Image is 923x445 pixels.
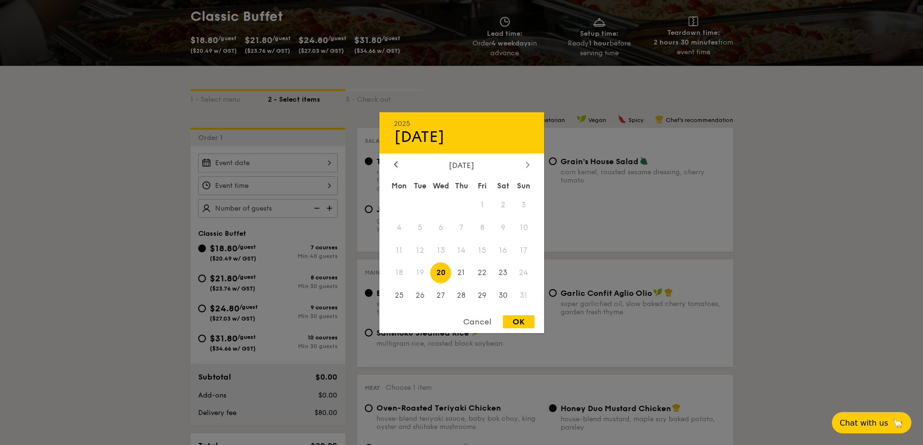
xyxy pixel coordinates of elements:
button: Chat with us🦙 [832,412,911,433]
div: Fri [472,177,493,194]
span: 5 [409,217,430,238]
div: Cancel [454,315,501,328]
span: 28 [451,285,472,306]
div: Thu [451,177,472,194]
span: 10 [514,217,534,238]
span: 30 [493,285,514,306]
span: 24 [514,262,534,283]
span: 25 [389,285,410,306]
span: 29 [472,285,493,306]
span: 14 [451,240,472,261]
span: 1 [472,194,493,215]
div: Sat [493,177,514,194]
span: 19 [409,262,430,283]
span: Chat with us [840,418,888,428]
span: 17 [514,240,534,261]
span: 12 [409,240,430,261]
span: 7 [451,217,472,238]
span: 26 [409,285,430,306]
span: 16 [493,240,514,261]
div: Mon [389,177,410,194]
span: 27 [430,285,451,306]
span: 20 [430,262,451,283]
span: 11 [389,240,410,261]
span: 🦙 [892,417,904,429]
div: OK [503,315,534,328]
span: 23 [493,262,514,283]
span: 6 [430,217,451,238]
span: 8 [472,217,493,238]
span: 22 [472,262,493,283]
div: [DATE] [394,160,530,169]
div: [DATE] [394,127,530,146]
span: 31 [514,285,534,306]
span: 15 [472,240,493,261]
span: 13 [430,240,451,261]
div: Tue [409,177,430,194]
span: 18 [389,262,410,283]
span: 9 [493,217,514,238]
span: 2 [493,194,514,215]
div: Sun [514,177,534,194]
div: Wed [430,177,451,194]
span: 21 [451,262,472,283]
span: 3 [514,194,534,215]
span: 4 [389,217,410,238]
div: 2025 [394,119,530,127]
